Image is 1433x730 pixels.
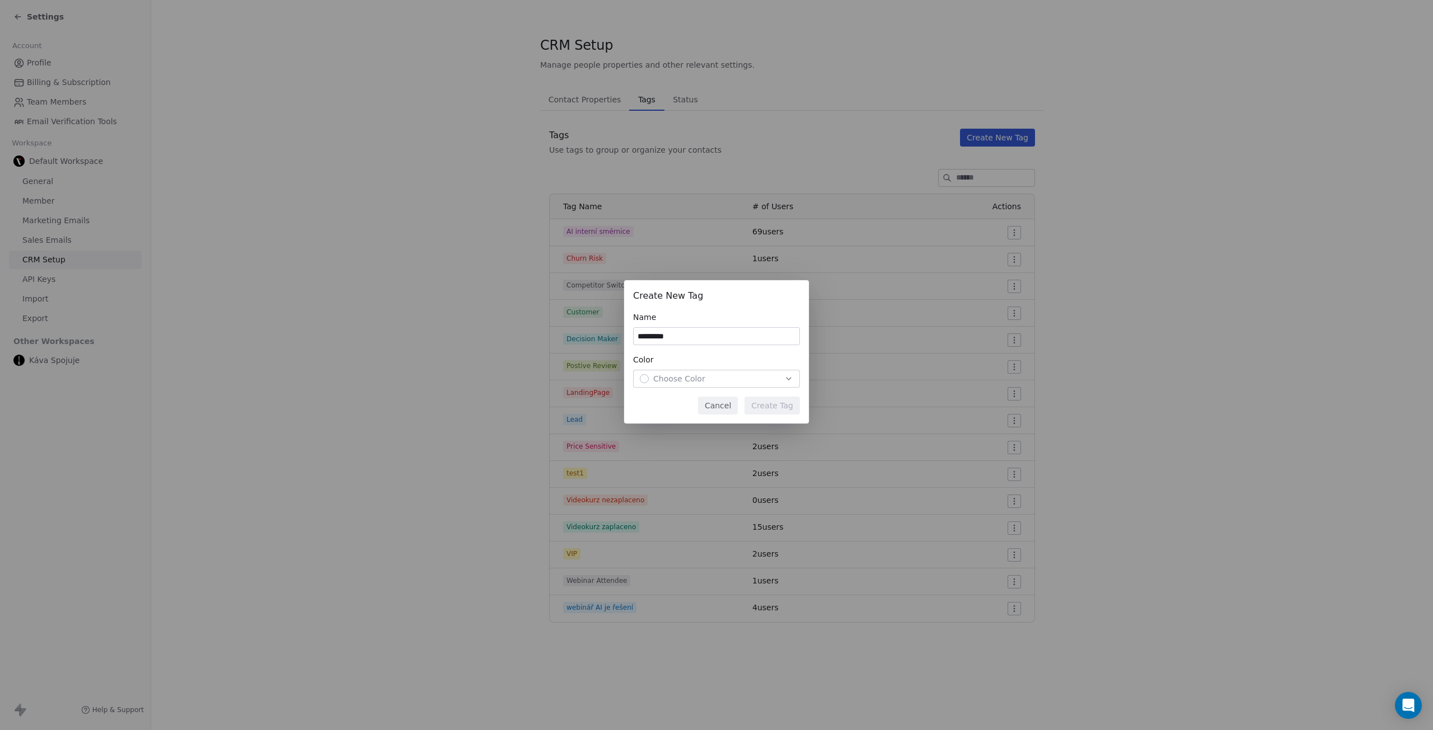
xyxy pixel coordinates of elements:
div: Create New Tag [633,289,800,303]
div: Color [633,354,800,365]
button: Choose Color [633,370,800,388]
button: Create Tag [744,397,800,415]
span: Choose Color [653,373,705,384]
button: Cancel [698,397,738,415]
div: Name [633,312,800,323]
